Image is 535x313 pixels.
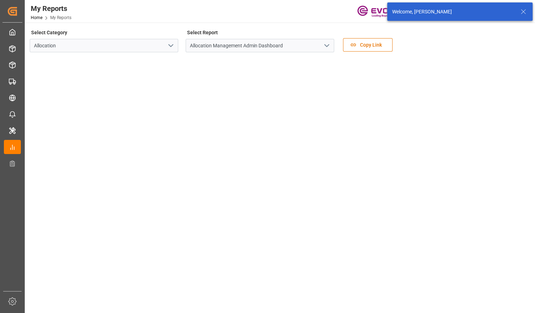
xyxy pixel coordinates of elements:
a: Home [31,15,42,20]
span: Copy Link [356,41,385,49]
button: open menu [321,40,332,51]
div: Welcome, [PERSON_NAME] [392,8,514,16]
input: Type to search/select [186,39,334,52]
label: Select Category [30,28,68,37]
label: Select Report [186,28,219,37]
button: open menu [165,40,176,51]
div: My Reports [31,3,71,14]
img: Evonik-brand-mark-Deep-Purple-RGB.jpeg_1700498283.jpeg [357,5,403,18]
input: Type to search/select [30,39,178,52]
button: Copy Link [343,38,392,52]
